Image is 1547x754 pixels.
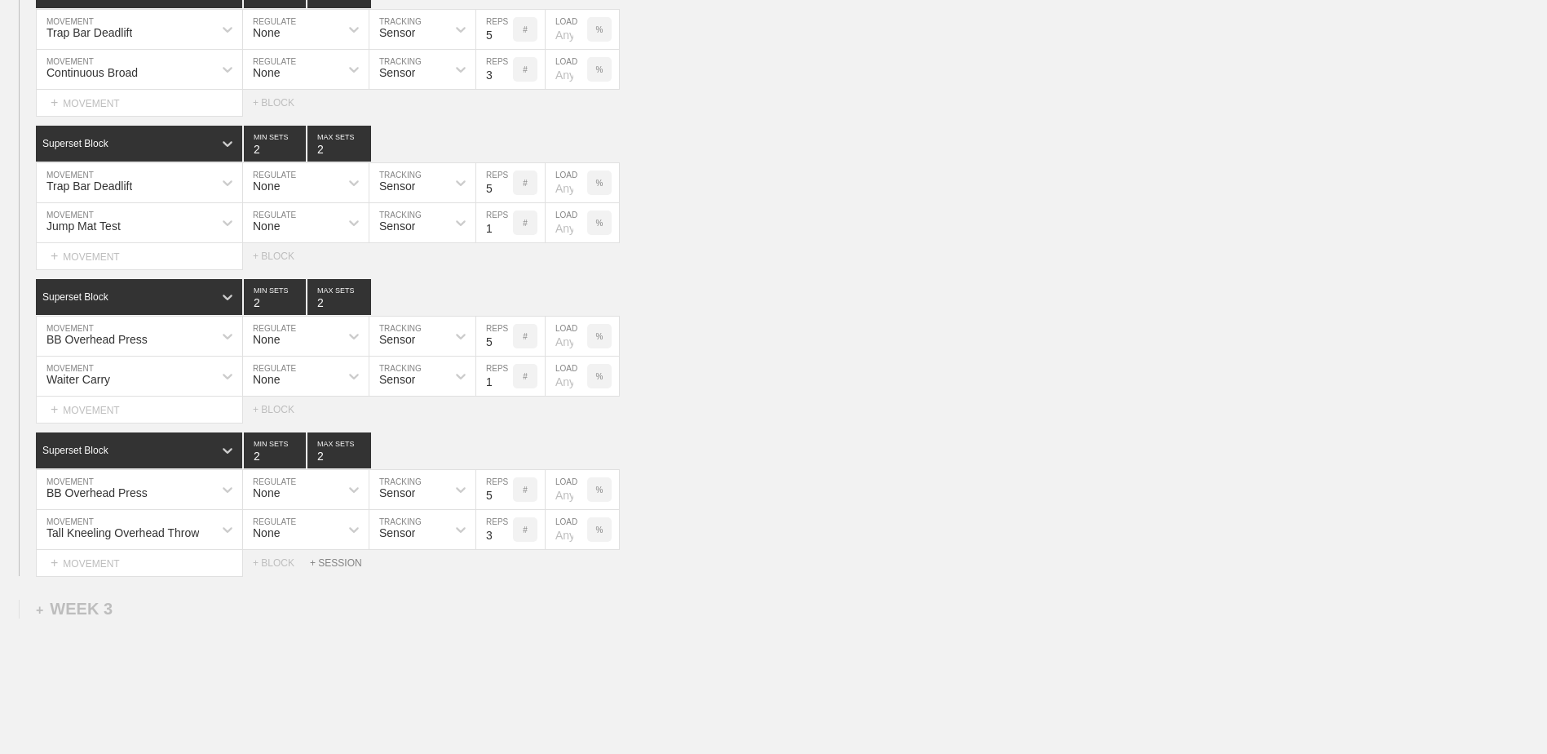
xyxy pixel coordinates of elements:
[546,10,587,49] input: Any
[253,66,280,79] div: None
[523,219,528,228] p: #
[46,333,148,346] div: BB Overhead Press
[379,526,415,539] div: Sensor
[42,138,108,149] div: Superset Block
[1465,676,1547,754] iframe: Chat Widget
[307,432,371,468] input: None
[379,220,415,233] div: Sensor
[46,526,199,539] div: Tall Kneeling Overhead Throw
[36,90,243,117] div: MOVEMENT
[46,220,121,233] div: Jump Mat Test
[36,397,243,424] div: MOVEMENT
[253,97,310,109] div: + BLOCK
[596,486,603,495] p: %
[546,510,587,549] input: Any
[523,526,528,534] p: #
[253,373,280,386] div: None
[379,333,415,346] div: Sensor
[379,373,415,386] div: Sensor
[596,372,603,381] p: %
[36,603,43,617] span: +
[46,486,148,499] div: BB Overhead Press
[253,180,280,193] div: None
[253,526,280,539] div: None
[253,333,280,346] div: None
[46,180,132,193] div: Trap Bar Deadlift
[523,179,528,188] p: #
[253,404,310,415] div: + BLOCK
[46,26,132,39] div: Trap Bar Deadlift
[596,65,603,74] p: %
[546,203,587,242] input: Any
[546,317,587,356] input: Any
[523,486,528,495] p: #
[51,556,58,570] span: +
[596,219,603,228] p: %
[46,66,138,79] div: Continuous Broad
[42,291,108,303] div: Superset Block
[51,95,58,109] span: +
[379,486,415,499] div: Sensor
[51,402,58,416] span: +
[523,332,528,341] p: #
[253,557,310,569] div: + BLOCK
[307,126,371,162] input: None
[379,66,415,79] div: Sensor
[46,373,110,386] div: Waiter Carry
[379,26,415,39] div: Sensor
[51,249,58,263] span: +
[546,470,587,509] input: Any
[253,486,280,499] div: None
[36,550,243,577] div: MOVEMENT
[596,526,603,534] p: %
[596,179,603,188] p: %
[523,65,528,74] p: #
[379,180,415,193] div: Sensor
[546,50,587,89] input: Any
[307,279,371,315] input: None
[596,332,603,341] p: %
[596,25,603,34] p: %
[253,251,310,262] div: + BLOCK
[253,26,280,39] div: None
[36,243,243,270] div: MOVEMENT
[523,25,528,34] p: #
[523,372,528,381] p: #
[310,557,375,569] div: + SESSION
[253,220,280,233] div: None
[546,163,587,202] input: Any
[42,445,108,456] div: Superset Block
[546,357,587,396] input: Any
[36,600,113,619] div: WEEK 3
